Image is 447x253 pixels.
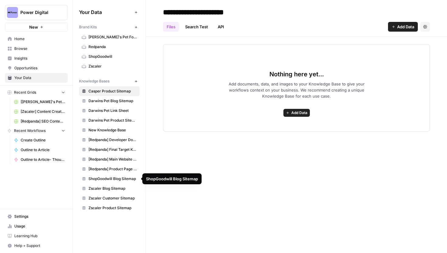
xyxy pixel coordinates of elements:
[214,22,228,32] a: API
[21,99,65,105] span: [[PERSON_NAME]'s Pet] Content Creation
[88,34,137,40] span: [PERSON_NAME]'s Pet Food
[7,7,18,18] img: Power Digital Logo
[11,97,68,107] a: [[PERSON_NAME]'s Pet] Content Creation
[14,36,65,42] span: Home
[14,214,65,219] span: Settings
[88,137,137,143] span: [Redpanda] Developer Docs Blog Sitemap
[5,231,68,241] a: Learning Hub
[79,184,140,193] a: Zscaler Blog Sitemap
[5,88,68,97] button: Recent Grids
[79,106,140,116] a: Darwins Pet Link Sheet
[397,24,414,30] span: Add Data
[21,119,65,124] span: [Redpanda] SEO Content Creation
[79,9,132,16] span: Your Data
[88,166,137,172] span: [Redpanda] Product Page Sitemap
[5,126,68,135] button: Recent Workflows
[14,90,36,95] span: Recent Grids
[79,78,109,84] span: Knowledge Bases
[219,81,374,99] span: Add documents, data, and images to your Knowledge Base to give your workflows context on your bus...
[21,109,65,114] span: [Zscaler] Content Creation
[79,145,140,154] a: [Redpanda] Final Target Keywords
[79,24,97,30] span: Brand Kits
[20,9,57,16] span: Power Digital
[5,54,68,63] a: Insights
[88,157,137,162] span: [Redpanda] Main Website Blog Sitemap
[88,98,137,104] span: Darwins Pet Blog Sitemap
[11,155,68,165] a: Outline to Article- Thought Leadership
[79,61,140,71] a: Zscaler
[79,116,140,125] a: Darwins Pet Product Sitemap
[88,54,137,59] span: ShopGoodwill
[21,147,65,153] span: Outline to Article
[5,63,68,73] a: Opportunities
[14,128,46,133] span: Recent Workflows
[11,107,68,116] a: [Zscaler] Content Creation
[182,22,212,32] a: Search Test
[14,243,65,248] span: Help + Support
[88,108,137,113] span: Darwins Pet Link Sheet
[5,5,68,20] button: Workspace: Power Digital
[5,44,68,54] a: Browse
[79,52,140,61] a: ShopGoodwill
[79,203,140,213] a: Zscaler Product Sitemap
[88,118,137,123] span: Darwins Pet Product Sitemap
[14,56,65,61] span: Insights
[88,88,137,94] span: Casper Product Sitemap
[88,205,137,211] span: Zscaler Product Sitemap
[79,96,140,106] a: Darwins Pet Blog Sitemap
[5,241,68,251] button: Help + Support
[29,24,38,30] span: New
[14,75,65,81] span: Your Data
[88,44,137,50] span: Redpanda
[79,125,140,135] a: New Knowledge Base
[88,147,137,152] span: [Redpanda] Final Target Keywords
[79,42,140,52] a: Redpanda
[79,154,140,164] a: [Redpanda] Main Website Blog Sitemap
[79,164,140,174] a: [Redpanda] Product Page Sitemap
[11,145,68,155] a: Outline to Article
[163,22,179,32] a: Files
[291,110,307,116] span: Add Data
[5,221,68,231] a: Usage
[79,86,140,96] a: Casper Product Sitemap
[146,176,198,182] div: ShopGoodwill Blog Sitemap
[79,32,140,42] a: [PERSON_NAME]'s Pet Food
[11,135,68,145] a: Create Outline
[5,23,68,32] button: New
[14,224,65,229] span: Usage
[79,135,140,145] a: [Redpanda] Developer Docs Blog Sitemap
[21,157,65,162] span: Outline to Article- Thought Leadership
[21,137,65,143] span: Create Outline
[88,127,137,133] span: New Knowledge Base
[14,233,65,239] span: Learning Hub
[283,109,310,117] button: Add Data
[88,176,137,182] span: ShopGoodwill Blog Sitemap
[79,174,140,184] a: ShopGoodwill Blog Sitemap
[388,22,418,32] button: Add Data
[79,193,140,203] a: Zscaler Customer Sitemap
[269,70,324,78] span: Nothing here yet...
[14,65,65,71] span: Opportunities
[88,186,137,191] span: Zscaler Blog Sitemap
[5,212,68,221] a: Settings
[88,64,137,69] span: Zscaler
[11,116,68,126] a: [Redpanda] SEO Content Creation
[5,34,68,44] a: Home
[88,196,137,201] span: Zscaler Customer Sitemap
[14,46,65,51] span: Browse
[5,73,68,83] a: Your Data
